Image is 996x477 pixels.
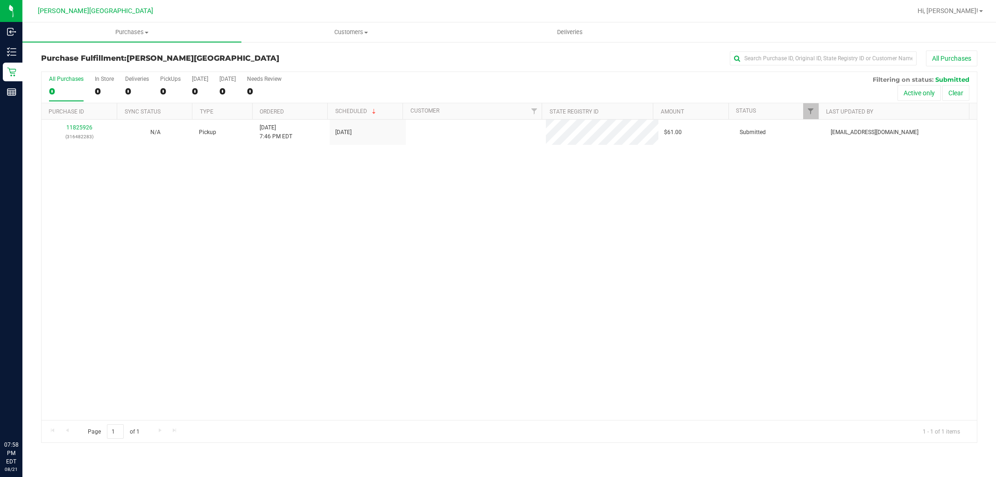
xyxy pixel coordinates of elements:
a: Amount [661,108,684,115]
a: Customers [241,22,460,42]
div: 0 [95,86,114,97]
a: Filter [803,103,819,119]
span: Not Applicable [150,129,161,135]
span: Filtering on status: [873,76,933,83]
p: (316482283) [47,132,112,141]
div: [DATE] [219,76,236,82]
button: Active only [897,85,941,101]
span: [DATE] [335,128,352,137]
div: PickUps [160,76,181,82]
inline-svg: Inventory [7,47,16,57]
span: [EMAIL_ADDRESS][DOMAIN_NAME] [831,128,918,137]
a: Last Updated By [826,108,873,115]
a: Deliveries [460,22,679,42]
h3: Purchase Fulfillment: [41,54,353,63]
a: Filter [526,103,542,119]
div: Deliveries [125,76,149,82]
span: 1 - 1 of 1 items [915,424,968,438]
a: Scheduled [335,108,378,114]
span: Pickup [199,128,216,137]
iframe: Resource center [9,402,37,430]
inline-svg: Inbound [7,27,16,36]
span: [PERSON_NAME][GEOGRAPHIC_DATA] [38,7,153,15]
div: All Purchases [49,76,84,82]
a: Purchases [22,22,241,42]
button: All Purchases [926,50,977,66]
div: Needs Review [247,76,282,82]
inline-svg: Retail [7,67,16,77]
span: Submitted [935,76,969,83]
span: Deliveries [544,28,595,36]
button: Clear [942,85,969,101]
a: Purchase ID [49,108,84,115]
inline-svg: Reports [7,87,16,97]
p: 07:58 PM EDT [4,441,18,466]
span: [PERSON_NAME][GEOGRAPHIC_DATA] [127,54,279,63]
span: Customers [242,28,460,36]
span: [DATE] 7:46 PM EDT [260,123,292,141]
span: Page of 1 [80,424,147,439]
div: 0 [247,86,282,97]
a: Sync Status [125,108,161,115]
span: Purchases [22,28,241,36]
span: Submitted [740,128,766,137]
p: 08/21 [4,466,18,473]
input: Search Purchase ID, Original ID, State Registry ID or Customer Name... [730,51,917,65]
a: State Registry ID [550,108,599,115]
div: In Store [95,76,114,82]
div: 0 [125,86,149,97]
div: 0 [192,86,208,97]
input: 1 [107,424,124,439]
div: 0 [219,86,236,97]
button: N/A [150,128,161,137]
div: 0 [49,86,84,97]
div: [DATE] [192,76,208,82]
a: 11825926 [66,124,92,131]
span: $61.00 [664,128,682,137]
div: 0 [160,86,181,97]
a: Status [736,107,756,114]
a: Type [200,108,213,115]
a: Ordered [260,108,284,115]
span: Hi, [PERSON_NAME]! [918,7,978,14]
a: Customer [410,107,439,114]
